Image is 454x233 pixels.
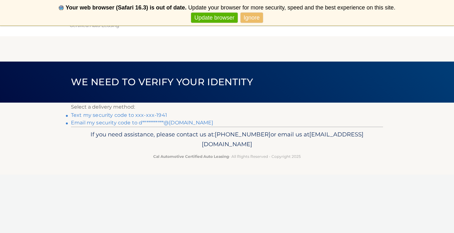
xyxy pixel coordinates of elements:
[71,112,167,118] a: Text my security code to xxx-xxx-1941
[75,129,379,150] p: If you need assistance, please contact us at: or email us at
[75,153,379,160] p: - All Rights Reserved - Copyright 2025
[215,131,271,138] span: [PHONE_NUMBER]
[71,103,383,111] p: Select a delivery method:
[153,154,229,159] strong: Cal Automotive Certified Auto Leasing
[66,4,187,11] b: Your web browser (Safari 16.3) is out of date.
[188,4,395,11] span: Update your browser for more security, speed and the best experience on this site.
[241,13,263,23] a: Ignore
[71,76,253,88] span: We need to verify your identity
[191,13,237,23] a: Update browser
